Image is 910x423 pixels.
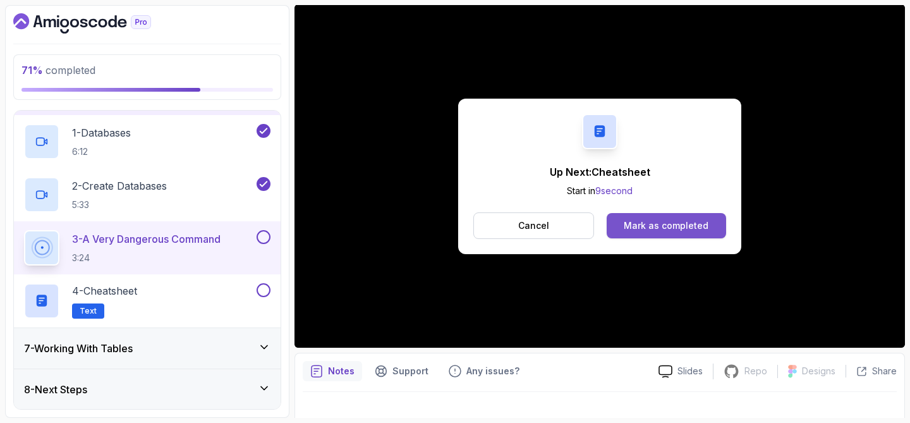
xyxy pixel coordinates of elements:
p: Start in [550,185,650,197]
p: 2 - Create Databases [72,178,167,193]
button: notes button [303,361,362,381]
button: 8-Next Steps [14,369,281,410]
span: 71 % [21,64,43,77]
span: completed [21,64,95,77]
a: Dashboard [13,13,180,34]
p: Cancel [518,219,549,232]
button: 1-Databases6:12 [24,124,270,159]
h3: 8 - Next Steps [24,382,87,397]
p: Support [392,365,428,377]
button: Mark as completed [607,213,726,238]
p: 4 - Cheatsheet [72,283,137,298]
button: Share [846,365,897,377]
p: 3:24 [72,252,221,264]
p: Designs [802,365,835,377]
p: 6:12 [72,145,131,158]
p: Share [872,365,897,377]
button: Support button [367,361,436,381]
button: 4-CheatsheetText [24,283,270,319]
button: 7-Working With Tables [14,328,281,369]
p: 3 - A Very Dangerous Command [72,231,221,247]
h3: 7 - Working With Tables [24,341,133,356]
div: Mark as completed [624,219,708,232]
button: Cancel [473,212,594,239]
span: 9 second [595,185,633,196]
p: Slides [677,365,703,377]
a: Slides [648,365,713,378]
p: Any issues? [466,365,519,377]
p: 1 - Databases [72,125,131,140]
span: Text [80,306,97,316]
button: 2-Create Databases5:33 [24,177,270,212]
p: Notes [328,365,355,377]
p: 5:33 [72,199,167,211]
button: 3-A Very Dangerous Command3:24 [24,230,270,266]
p: Repo [744,365,767,377]
p: Up Next: Cheatsheet [550,164,650,180]
button: Feedback button [441,361,527,381]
